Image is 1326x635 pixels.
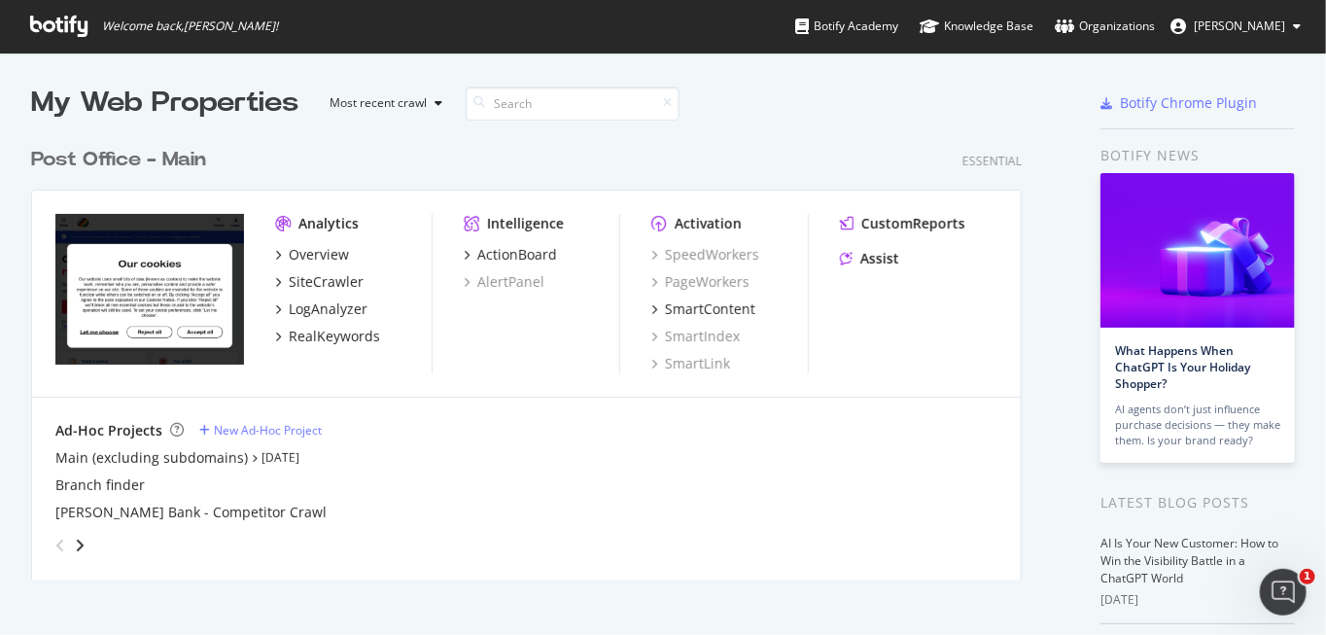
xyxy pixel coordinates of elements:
div: [DATE] [1100,591,1295,609]
div: angle-left [48,530,73,561]
a: LogAnalyzer [275,300,367,319]
img: *postoffice.co.uk [55,214,244,365]
a: [DATE] [262,449,299,466]
a: Post Office - Main [31,146,214,174]
a: SmartContent [651,300,755,319]
a: RealKeywords [275,327,380,346]
span: 1 [1300,569,1315,584]
a: New Ad-Hoc Project [199,422,322,439]
div: Activation [675,214,742,233]
button: Most recent crawl [314,88,450,119]
div: Overview [289,245,349,265]
div: ActionBoard [477,245,557,265]
div: Botify Chrome Plugin [1120,93,1257,113]
a: AlertPanel [464,272,544,292]
div: New Ad-Hoc Project [214,422,322,439]
a: [PERSON_NAME] Bank - Competitor Crawl [55,503,327,522]
div: LogAnalyzer [289,300,367,319]
a: SiteCrawler [275,272,364,292]
div: SmartContent [665,300,755,319]
a: Overview [275,245,349,265]
a: AI Is Your New Customer: How to Win the Visibility Battle in a ChatGPT World [1100,535,1278,586]
div: Intelligence [487,214,564,233]
div: My Web Properties [31,84,298,123]
div: Ad-Hoc Projects [55,421,162,441]
a: Branch finder [55,476,145,495]
div: Latest Blog Posts [1100,492,1295,513]
a: SmartIndex [651,327,740,346]
a: PageWorkers [651,272,750,292]
div: CustomReports [861,214,965,233]
div: Most recent crawl [330,97,427,109]
iframe: Intercom live chat [1260,569,1307,616]
div: angle-right [73,536,87,555]
a: SpeedWorkers [651,245,759,265]
div: SiteCrawler [289,272,364,292]
a: CustomReports [840,214,965,233]
img: What Happens When ChatGPT Is Your Holiday Shopper? [1100,173,1295,328]
a: Assist [840,249,899,268]
div: Botify news [1100,145,1295,166]
div: Assist [860,249,899,268]
button: [PERSON_NAME] [1155,11,1316,42]
div: Knowledge Base [920,17,1033,36]
div: RealKeywords [289,327,380,346]
a: Main (excluding subdomains) [55,448,248,468]
a: Botify Chrome Plugin [1100,93,1257,113]
a: SmartLink [651,354,730,373]
input: Search [466,87,680,121]
div: AI agents don’t just influence purchase decisions — they make them. Is your brand ready? [1115,402,1280,448]
a: ActionBoard [464,245,557,265]
span: Camilo Ramirez [1194,18,1285,34]
div: Analytics [298,214,359,233]
div: Botify Academy [795,17,898,36]
div: Organizations [1055,17,1155,36]
div: grid [31,123,1037,580]
div: Post Office - Main [31,146,206,174]
a: What Happens When ChatGPT Is Your Holiday Shopper? [1115,342,1250,392]
div: Essential [962,153,1022,169]
span: Welcome back, [PERSON_NAME] ! [102,18,278,34]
